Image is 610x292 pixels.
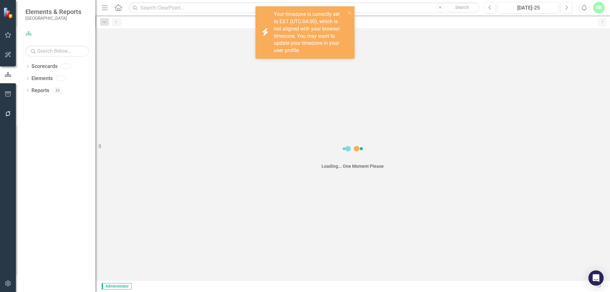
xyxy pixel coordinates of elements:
[129,2,479,13] input: Search ClearPoint...
[25,8,81,16] span: Elements & Reports
[498,2,559,13] button: [DATE]-25
[3,7,14,18] img: ClearPoint Strategy
[588,270,604,286] div: Open Intercom Messenger
[455,5,469,10] span: Search
[274,11,346,54] div: Your timezone is currently set to EST (UTC-04:00), which is not aligned with your browser timezon...
[25,45,89,57] input: Search Below...
[102,283,132,289] span: Administrator
[500,4,557,12] div: [DATE]-25
[348,9,352,16] button: close
[446,3,478,12] button: Search
[593,2,605,13] button: RK
[31,63,58,70] a: Scorecards
[31,87,49,94] a: Reports
[25,16,81,21] small: [GEOGRAPHIC_DATA]
[31,75,53,82] a: Elements
[322,163,384,169] div: Loading... One Moment Please
[52,88,63,93] div: 33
